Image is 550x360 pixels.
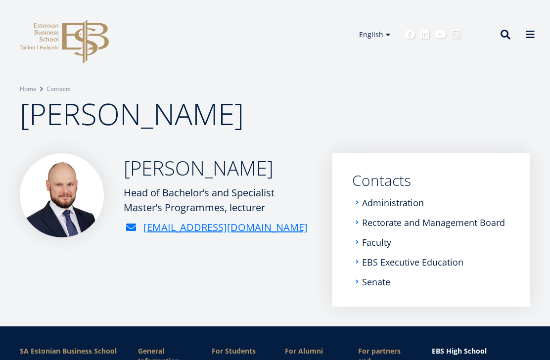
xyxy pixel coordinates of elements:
[20,93,244,134] span: [PERSON_NAME]
[362,237,391,247] a: Faculty
[285,346,338,356] span: For Alumni
[362,198,424,208] a: Administration
[20,153,104,237] img: Anto Liivat
[20,346,118,356] div: SA Estonian Business School
[362,277,390,287] a: Senate
[352,173,510,188] a: Contacts
[451,30,461,40] a: Instagram
[124,185,313,215] div: Head of Bachelor’s and Specialist Master’s Programmes, lecturer
[362,257,463,267] a: EBS Executive Education
[362,218,505,227] a: Rectorate and Management Board
[405,30,415,40] a: Facebook
[420,30,430,40] a: Linkedin
[435,30,446,40] a: Youtube
[143,220,308,235] a: [EMAIL_ADDRESS][DOMAIN_NAME]
[46,84,71,94] a: Contacts
[432,346,530,356] a: EBS High School
[212,346,265,356] a: For Students
[20,84,37,94] a: Home
[124,156,313,180] h2: [PERSON_NAME]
